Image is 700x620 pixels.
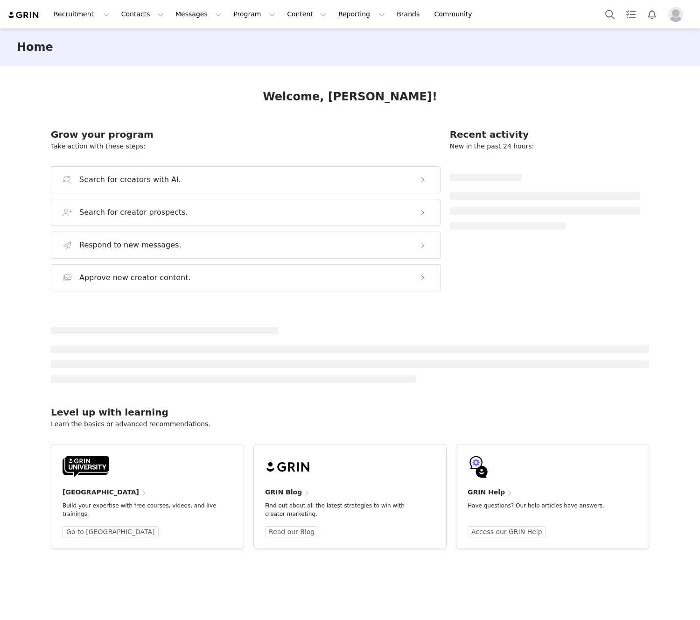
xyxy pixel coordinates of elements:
[265,526,318,537] a: Read our Blog
[51,141,441,151] p: Take action with these steps:
[79,272,191,283] h3: Approve new creator content.
[51,199,441,226] button: Search for creator prospects.
[51,166,441,193] button: Search for creators with AI.
[265,501,420,518] p: Find out about all the latest strategies to win with creator marketing.
[116,4,169,25] button: Contacts
[450,127,640,141] h2: Recent activity
[63,526,159,537] a: Go to [GEOGRAPHIC_DATA]
[228,4,281,25] button: Program
[333,4,391,25] button: Reporting
[51,264,441,291] button: Approve new creator content.
[600,4,620,25] button: Search
[63,501,217,518] p: Build your expertise with free courses, videos, and live trainings.
[51,232,441,259] button: Respond to new messages.
[48,4,115,25] button: Recruitment
[663,7,693,22] button: Profile
[51,419,649,429] p: Learn the basics or advanced recommendations.
[79,240,182,251] h3: Respond to new messages.
[391,4,428,25] a: Brands
[51,405,649,419] h2: Level up with learning
[79,207,188,218] h3: Search for creator prospects.
[468,501,623,510] p: Have questions? Our help articles have answers.
[63,456,109,478] img: GRIN-University-Logo-Black.svg
[450,141,640,151] p: New in the past 24 hours:
[79,174,181,185] h3: Search for creators with AI.
[265,487,302,497] h4: GRIN Blog
[468,487,505,497] h4: GRIN Help
[668,7,683,22] img: placeholder-profile.jpg
[468,526,546,537] a: Access our GRIN Help
[265,456,312,478] img: grin-logo-black.svg
[621,4,641,25] a: Tasks
[7,11,40,20] img: grin logo
[263,88,437,105] h1: Welcome, [PERSON_NAME]!
[63,487,139,497] h4: [GEOGRAPHIC_DATA]
[170,4,227,25] button: Messages
[51,127,441,141] h2: Grow your program
[281,4,332,25] button: Content
[642,4,662,25] button: Notifications
[17,39,53,56] h3: Home
[468,456,490,478] img: GRIN-help-icon.svg
[429,4,482,25] a: Community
